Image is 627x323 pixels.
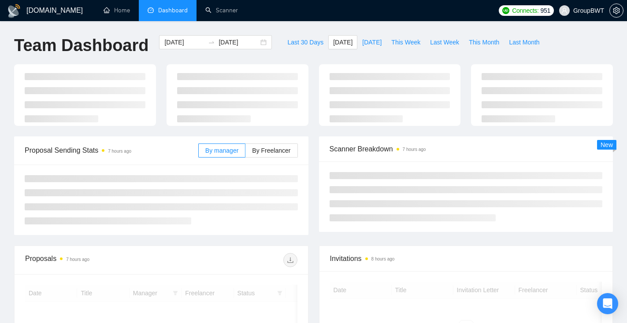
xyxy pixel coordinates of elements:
[208,39,215,46] span: swap-right
[108,149,131,154] time: 7 hours ago
[597,293,618,314] div: Open Intercom Messenger
[371,257,395,261] time: 8 hours ago
[252,147,290,154] span: By Freelancer
[601,141,613,148] span: New
[333,37,352,47] span: [DATE]
[7,4,21,18] img: logo
[205,147,238,154] span: By manager
[14,35,148,56] h1: Team Dashboard
[430,37,459,47] span: Last Week
[164,37,204,47] input: Start date
[561,7,568,14] span: user
[205,7,238,14] a: searchScanner
[282,35,328,49] button: Last 30 Days
[25,253,161,267] div: Proposals
[425,35,464,49] button: Last Week
[512,6,538,15] span: Connects:
[208,39,215,46] span: to
[148,7,154,13] span: dashboard
[330,143,603,154] span: Scanner Breakdown
[504,35,544,49] button: Last Month
[469,37,499,47] span: This Month
[219,37,259,47] input: End date
[391,37,420,47] span: This Week
[66,257,89,262] time: 7 hours ago
[502,7,509,14] img: upwork-logo.png
[104,7,130,14] a: homeHome
[328,35,357,49] button: [DATE]
[609,4,623,18] button: setting
[541,6,550,15] span: 951
[464,35,504,49] button: This Month
[287,37,323,47] span: Last 30 Days
[362,37,382,47] span: [DATE]
[403,147,426,152] time: 7 hours ago
[509,37,539,47] span: Last Month
[330,253,602,264] span: Invitations
[609,7,623,14] a: setting
[25,145,198,156] span: Proposal Sending Stats
[158,7,188,14] span: Dashboard
[357,35,386,49] button: [DATE]
[610,7,623,14] span: setting
[386,35,425,49] button: This Week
